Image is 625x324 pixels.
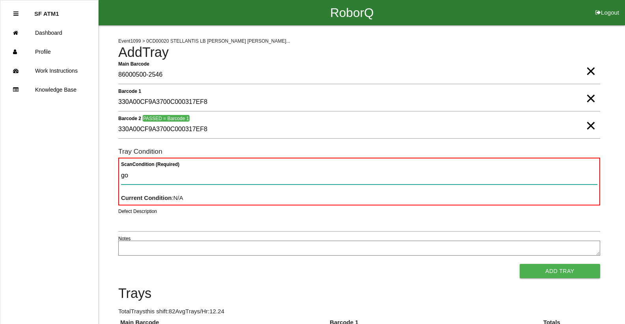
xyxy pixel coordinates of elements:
[0,61,98,80] a: Work Instructions
[121,194,183,201] span: : N/A
[118,115,141,121] b: Barcode 2
[0,42,98,61] a: Profile
[13,4,19,23] div: Close
[118,88,141,94] b: Barcode 1
[118,66,600,84] input: Required
[118,45,600,60] h4: Add Tray
[586,83,596,98] span: Clear Input
[118,148,600,155] h6: Tray Condition
[118,286,600,301] h4: Trays
[121,194,172,201] b: Current Condition
[118,307,600,316] p: Total Trays this shift: 82 Avg Trays /Hr: 12.24
[118,208,157,215] label: Defect Description
[121,162,179,167] b: Scan Condition (Required)
[142,115,189,122] span: PASSED = Barcode 1
[34,4,59,17] p: SF ATM1
[118,38,290,44] span: Event 1099 > 0CD00020 STELLANTIS LB [PERSON_NAME] [PERSON_NAME]...
[0,80,98,99] a: Knowledge Base
[118,235,131,242] label: Notes
[520,264,600,278] button: Add Tray
[118,61,149,66] b: Main Barcode
[586,110,596,126] span: Clear Input
[0,23,98,42] a: Dashboard
[586,55,596,71] span: Clear Input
